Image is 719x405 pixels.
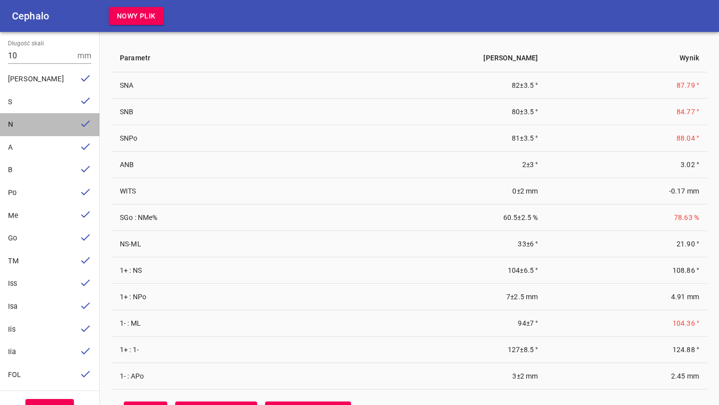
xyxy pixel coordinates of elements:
th: 1+ : 1- [112,337,300,363]
td: -0.17 mm [546,178,707,204]
span: Iis [8,325,15,334]
span: A [8,143,12,152]
td: 82 ± 3.5 ° [300,72,546,99]
td: 124.88 ° [546,337,707,363]
td: 60.5 ± 2.5 % [300,204,546,231]
span: B [8,166,12,174]
td: 87.79 ° [546,72,707,99]
td: 80 ± 3.5 ° [300,99,546,125]
td: 3 ± 2 mm [300,363,546,390]
td: 108.86 ° [546,257,707,284]
th: ANB [112,152,300,178]
td: 33 ± 6 ° [300,231,546,257]
p: mm [77,50,91,62]
td: 78.63 % [546,204,707,231]
th: 1- : APo [112,363,300,390]
td: 88.04 ° [546,125,707,152]
th: SNPo [112,125,300,152]
span: [PERSON_NAME] [8,75,64,83]
td: 0 ± 2 mm [300,178,546,204]
span: N [8,120,13,129]
span: Isa [8,302,17,311]
th: SNA [112,72,300,99]
td: 4.91 mm [546,284,707,310]
span: Go [8,234,17,242]
td: 2.45 mm [546,363,707,390]
th: SGo : NMe% [112,204,300,231]
td: 3.02 ° [546,152,707,178]
td: 81 ± 3.5 ° [300,125,546,152]
span: Po [8,189,16,197]
th: 1- : ML [112,310,300,337]
td: 104.36 ° [546,310,707,337]
th: SNB [112,99,300,125]
span: Iia [8,348,16,356]
th: Parametr [112,44,300,72]
td: 127 ± 8.5 ° [300,337,546,363]
td: 2 ± 3 ° [300,152,546,178]
th: WITS [112,178,300,204]
span: Iss [8,279,17,288]
td: 94 ± 7 ° [300,310,546,337]
span: FOL [8,371,21,379]
td: 7 ± 2.5 mm [300,284,546,310]
td: 104 ± 6.5 ° [300,257,546,284]
h6: Cephalo [12,8,49,24]
button: Nowy plik [109,7,164,25]
th: 1+ : NPo [112,284,300,310]
label: Długość skali [8,41,44,47]
th: 1+ : NS [112,257,300,284]
th: Wynik [546,44,707,72]
span: S [8,98,12,106]
th: NS-ML [112,231,300,257]
span: TM [8,257,19,265]
td: 21.90 ° [546,231,707,257]
span: Me [8,211,18,220]
span: Nowy plik [117,10,156,22]
th: [PERSON_NAME] [300,44,546,72]
td: 84.77 ° [546,99,707,125]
